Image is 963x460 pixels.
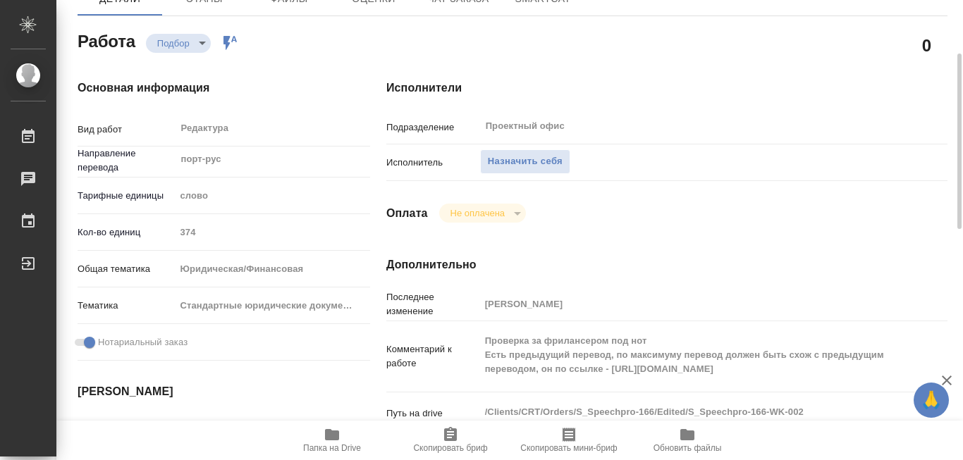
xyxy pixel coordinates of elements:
[175,184,370,208] div: слово
[386,120,480,135] p: Подразделение
[919,385,943,415] span: 🙏
[98,335,188,349] span: Нотариальный заказ
[78,383,330,400] h4: [PERSON_NAME]
[439,204,526,223] div: Подбор
[153,37,194,49] button: Подбор
[386,406,480,421] p: Путь на drive
[78,147,175,175] p: Направление перевода
[175,222,370,242] input: Пустое поле
[386,205,428,222] h4: Оплата
[386,256,947,273] h4: Дополнительно
[146,34,211,53] div: Подбор
[520,443,617,453] span: Скопировать мини-бриф
[480,294,901,314] input: Пустое поле
[480,149,570,174] button: Назначить себя
[446,207,509,219] button: Не оплачена
[391,421,510,460] button: Скопировать бриф
[488,154,563,170] span: Назначить себя
[386,290,480,318] p: Последнее изменение
[510,421,628,460] button: Скопировать мини-бриф
[273,421,391,460] button: Папка на Drive
[654,443,722,453] span: Обновить файлы
[78,225,175,240] p: Кол-во единиц
[480,400,901,424] textarea: /Clients/CRT/Orders/S_Speechpro-166/Edited/S_Speechpro-166-WK-002
[386,342,480,371] p: Комментарий к работе
[161,419,285,440] input: Пустое поле
[78,262,175,276] p: Общая тематика
[78,80,330,97] h4: Основная информация
[386,80,947,97] h4: Исполнители
[922,33,931,57] h2: 0
[628,421,747,460] button: Обновить файлы
[78,27,135,53] h2: Работа
[413,443,487,453] span: Скопировать бриф
[303,443,361,453] span: Папка на Drive
[386,156,480,170] p: Исполнитель
[480,329,901,381] textarea: Проверка за фрилансером под нот Есть предыдущий перевод, по максимуму перевод должен быть схож с ...
[78,123,175,137] p: Вид работ
[175,257,370,281] div: Юридическая/Финансовая
[175,294,370,318] div: Стандартные юридические документы, договоры, уставы
[78,299,175,313] p: Тематика
[78,189,175,203] p: Тарифные единицы
[914,383,949,418] button: 🙏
